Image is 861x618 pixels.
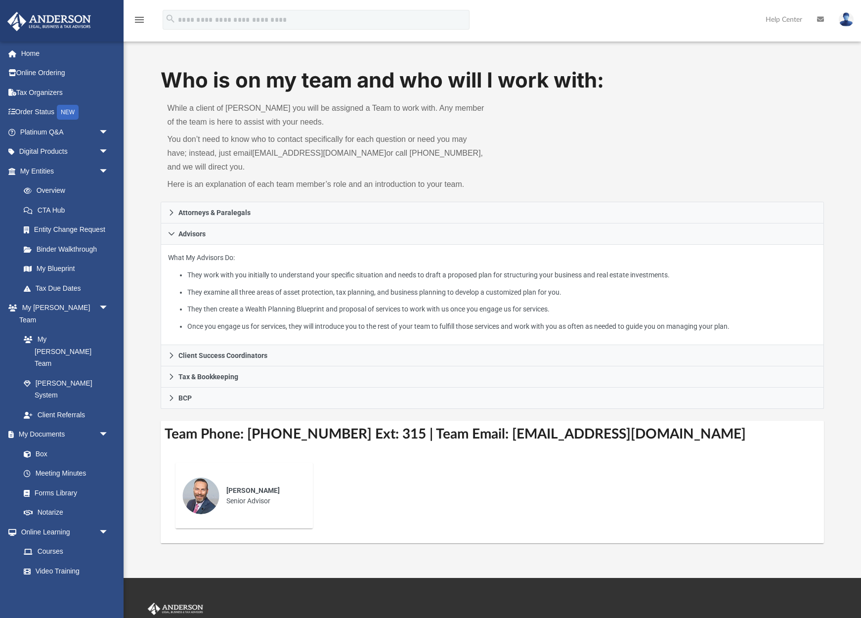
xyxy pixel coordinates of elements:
[165,13,176,24] i: search
[146,603,205,616] img: Anderson Advisors Platinum Portal
[178,230,206,237] span: Advisors
[182,477,219,514] img: Senior Advisor Pic
[168,132,485,174] p: You don’t need to know who to contact specifically for each question or need you may have; instea...
[99,161,119,181] span: arrow_drop_down
[252,149,386,157] a: [EMAIL_ADDRESS][DOMAIN_NAME]
[14,200,124,220] a: CTA Hub
[14,503,119,523] a: Notarize
[14,464,119,484] a: Meeting Minutes
[99,522,119,542] span: arrow_drop_down
[14,220,124,240] a: Entity Change Request
[14,483,114,503] a: Forms Library
[7,122,124,142] a: Platinum Q&Aarrow_drop_down
[161,345,824,366] a: Client Success Coordinators
[14,373,119,405] a: [PERSON_NAME] System
[168,252,817,332] p: What My Advisors Do:
[133,14,145,26] i: menu
[161,366,824,388] a: Tax & Bookkeeping
[178,395,192,401] span: BCP
[168,101,485,129] p: While a client of [PERSON_NAME] you will be assigned a Team to work with. Any member of the team ...
[161,202,824,223] a: Attorneys & Paralegals
[14,181,124,201] a: Overview
[7,83,124,102] a: Tax Organizers
[7,44,124,63] a: Home
[161,245,824,345] div: Advisors
[161,421,824,448] h3: Team Phone: [PHONE_NUMBER] Ext: 315 | Team Email: [EMAIL_ADDRESS][DOMAIN_NAME]
[133,19,145,26] a: menu
[168,177,485,191] p: Here is an explanation of each team member’s role and an introduction to your team.
[178,373,238,380] span: Tax & Bookkeeping
[14,581,119,601] a: Resources
[7,142,124,162] a: Digital Productsarrow_drop_down
[7,102,124,123] a: Order StatusNEW
[178,352,267,359] span: Client Success Coordinators
[839,12,854,27] img: User Pic
[14,405,119,425] a: Client Referrals
[99,122,119,142] span: arrow_drop_down
[7,425,119,444] a: My Documentsarrow_drop_down
[14,561,114,581] a: Video Training
[14,444,114,464] a: Box
[7,522,119,542] a: Online Learningarrow_drop_down
[161,223,824,245] a: Advisors
[7,161,124,181] a: My Entitiesarrow_drop_down
[187,269,817,281] li: They work with you initially to understand your specific situation and needs to draft a proposed ...
[14,259,119,279] a: My Blueprint
[219,479,306,513] div: Senior Advisor
[57,105,79,120] div: NEW
[187,303,817,315] li: They then create a Wealth Planning Blueprint and proposal of services to work with us once you en...
[99,425,119,445] span: arrow_drop_down
[226,486,280,494] span: [PERSON_NAME]
[14,239,124,259] a: Binder Walkthrough
[4,12,94,31] img: Anderson Advisors Platinum Portal
[99,298,119,318] span: arrow_drop_down
[99,142,119,162] span: arrow_drop_down
[178,209,251,216] span: Attorneys & Paralegals
[14,330,114,374] a: My [PERSON_NAME] Team
[14,278,124,298] a: Tax Due Dates
[187,320,817,333] li: Once you engage us for services, they will introduce you to the rest of your team to fulfill thos...
[161,388,824,409] a: BCP
[187,286,817,299] li: They examine all three areas of asset protection, tax planning, and business planning to develop ...
[14,542,119,562] a: Courses
[7,63,124,83] a: Online Ordering
[161,66,824,95] h1: Who is on my team and who will I work with:
[7,298,119,330] a: My [PERSON_NAME] Teamarrow_drop_down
